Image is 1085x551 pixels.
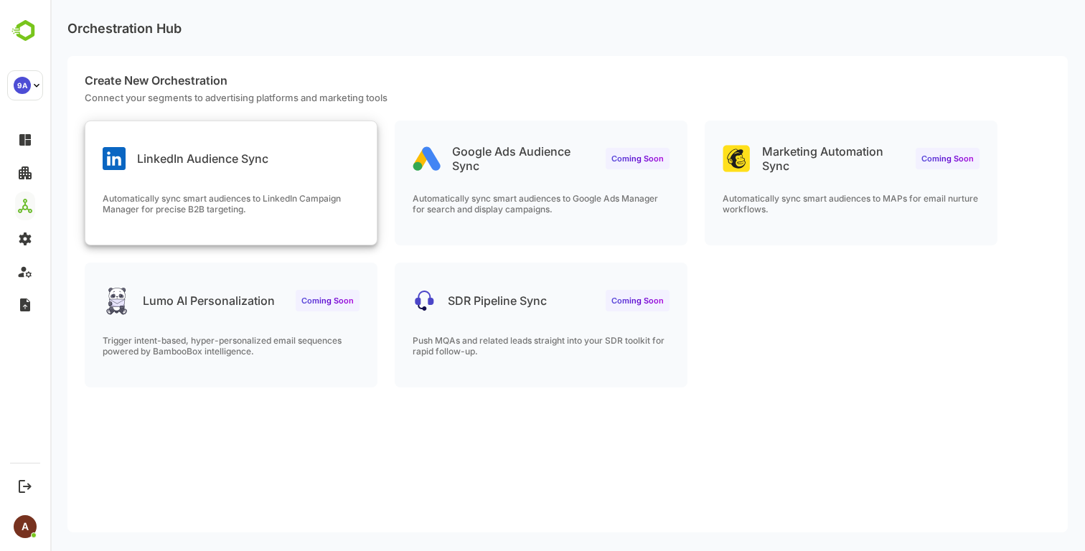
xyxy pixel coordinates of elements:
[871,154,924,164] span: Coming Soon
[14,515,37,538] div: A
[14,77,31,94] div: 9A
[362,335,619,357] p: Push MQAs and related leads straight into your SDR toolkit for rapid follow-up.
[561,154,614,164] span: Coming Soon
[34,92,1018,103] p: Connect your segments to advertising platforms and marketing tools
[251,296,304,306] span: Coming Soon
[362,193,619,215] p: Automatically sync smart audiences to Google Ads Manager for search and display campaigns.
[561,296,614,306] span: Coming Soon
[17,21,131,36] p: Orchestration Hub
[672,193,929,215] p: Automatically sync smart audiences to MAPs for email nurture workflows.
[52,193,309,215] p: Automatically sync smart audiences to LinkedIn Campaign Manager for precise B2B targeting.
[93,293,225,308] p: Lumo AI Personalization
[402,144,544,173] p: Google Ads Audience Sync
[7,17,44,44] img: BambooboxLogoMark.f1c84d78b4c51b1a7b5f700c9845e183.svg
[15,476,34,496] button: Logout
[34,73,1018,88] p: Create New Orchestration
[398,293,497,308] p: SDR Pipeline Sync
[52,335,309,357] p: Trigger intent-based, hyper-personalized email sequences powered by BambooBox intelligence.
[712,144,854,173] p: Marketing Automation Sync
[87,151,218,166] p: LinkedIn Audience Sync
